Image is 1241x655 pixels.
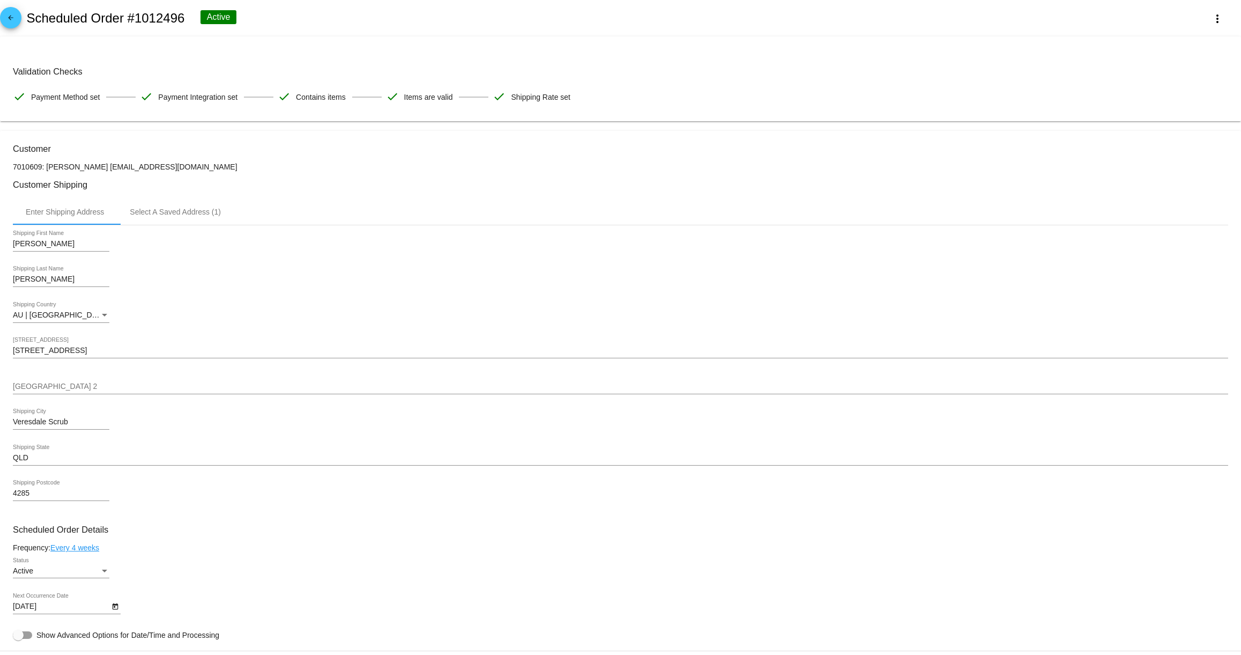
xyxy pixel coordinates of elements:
h2: Scheduled Order #1012496 [26,11,184,26]
mat-select: Shipping Country [13,311,109,320]
mat-icon: check [386,90,399,103]
div: Frequency: [13,543,1228,552]
span: Show Advanced Options for Date/Time and Processing [36,630,219,641]
mat-icon: more_vert [1211,12,1224,25]
input: Shipping Last Name [13,275,109,284]
input: Shipping Postcode [13,489,109,498]
button: Open calendar [109,600,121,612]
mat-icon: check [278,90,291,103]
span: Payment Method set [31,86,100,108]
span: Items are valid [404,86,453,108]
div: Select A Saved Address (1) [130,208,221,216]
span: Payment Integration set [158,86,237,108]
mat-icon: check [13,90,26,103]
input: Shipping First Name [13,240,109,248]
input: Next Occurrence Date [13,602,109,611]
div: Enter Shipping Address [26,208,104,216]
div: Active [200,10,237,24]
a: Every 4 weeks [50,543,99,552]
span: Contains items [296,86,346,108]
span: Active [13,566,33,575]
p: 7010609: [PERSON_NAME] [EMAIL_ADDRESS][DOMAIN_NAME] [13,163,1228,171]
mat-icon: check [140,90,153,103]
span: Shipping Rate set [511,86,570,108]
input: Shipping City [13,418,109,426]
h3: Scheduled Order Details [13,525,1228,535]
mat-select: Status [13,567,109,576]
input: Shipping Street 2 [13,382,1228,391]
span: AU | [GEOGRAPHIC_DATA] [13,311,108,319]
h3: Validation Checks [13,67,1228,77]
mat-icon: check [493,90,506,103]
input: Shipping State [13,454,1228,462]
input: Shipping Street 1 [13,347,1228,355]
h3: Customer [13,144,1228,154]
mat-icon: arrow_back [4,14,17,27]
h3: Customer Shipping [13,180,1228,190]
